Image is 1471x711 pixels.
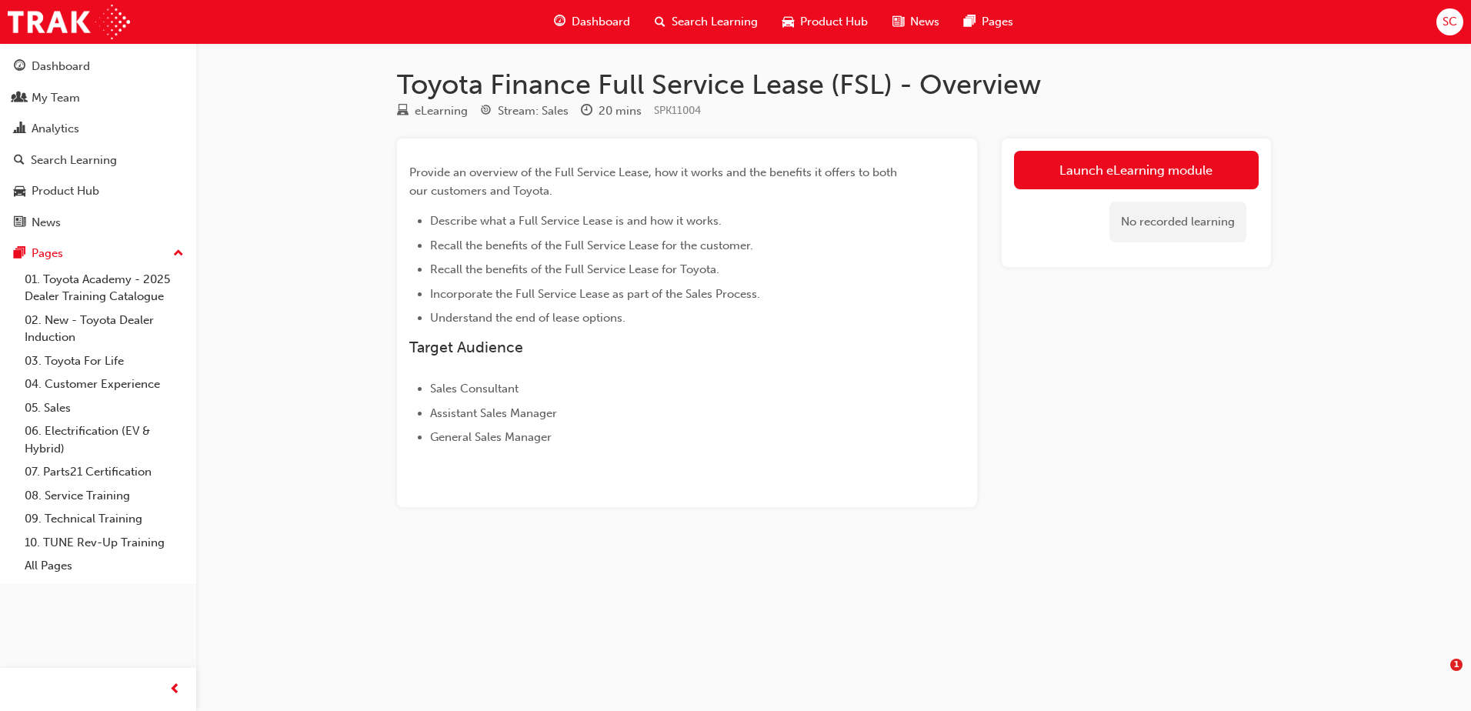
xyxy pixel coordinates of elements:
[14,247,25,261] span: pages-icon
[800,13,868,31] span: Product Hub
[14,60,25,74] span: guage-icon
[1109,202,1246,242] div: No recorded learning
[415,102,468,120] div: eLearning
[397,105,409,118] span: learningResourceType_ELEARNING-icon
[880,6,952,38] a: news-iconNews
[6,84,190,112] a: My Team
[6,239,190,268] button: Pages
[14,122,25,136] span: chart-icon
[32,120,79,138] div: Analytics
[952,6,1026,38] a: pages-iconPages
[18,531,190,555] a: 10. TUNE Rev-Up Training
[18,554,190,578] a: All Pages
[1014,151,1259,189] a: Launch eLearning module
[18,349,190,373] a: 03. Toyota For Life
[32,89,80,107] div: My Team
[18,372,190,396] a: 04. Customer Experience
[480,105,492,118] span: target-icon
[892,12,904,32] span: news-icon
[542,6,642,38] a: guage-iconDashboard
[6,49,190,239] button: DashboardMy TeamAnalyticsSearch LearningProduct HubNews
[430,311,625,325] span: Understand the end of lease options.
[430,214,722,228] span: Describe what a Full Service Lease is and how it works.
[430,406,557,420] span: Assistant Sales Manager
[32,214,61,232] div: News
[409,339,523,356] span: Target Audience
[982,13,1013,31] span: Pages
[8,5,130,39] img: Trak
[572,13,630,31] span: Dashboard
[173,244,184,264] span: up-icon
[642,6,770,38] a: search-iconSearch Learning
[169,680,181,699] span: prev-icon
[1450,659,1463,671] span: 1
[654,104,701,117] span: Learning resource code
[1443,13,1457,31] span: SC
[430,382,519,396] span: Sales Consultant
[964,12,976,32] span: pages-icon
[430,287,760,301] span: Incorporate the Full Service Lease as part of the Sales Process.
[18,507,190,531] a: 09. Technical Training
[6,115,190,143] a: Analytics
[14,92,25,105] span: people-icon
[480,102,569,121] div: Stream
[6,52,190,81] a: Dashboard
[18,309,190,349] a: 02. New - Toyota Dealer Induction
[1436,8,1463,35] button: SC
[14,185,25,199] span: car-icon
[31,152,117,169] div: Search Learning
[409,165,900,198] span: Provide an overview of the Full Service Lease, how it works and the benefits it offers to both ou...
[397,68,1271,102] h1: Toyota Finance Full Service Lease (FSL) - Overview
[1419,659,1456,696] iframe: Intercom live chat
[397,102,468,121] div: Type
[6,209,190,237] a: News
[14,154,25,168] span: search-icon
[18,268,190,309] a: 01. Toyota Academy - 2025 Dealer Training Catalogue
[782,12,794,32] span: car-icon
[6,177,190,205] a: Product Hub
[581,105,592,118] span: clock-icon
[32,58,90,75] div: Dashboard
[554,12,565,32] span: guage-icon
[6,146,190,175] a: Search Learning
[430,430,552,444] span: General Sales Manager
[430,262,719,276] span: Recall the benefits of the Full Service Lease for Toyota.
[32,182,99,200] div: Product Hub
[14,216,25,230] span: news-icon
[18,396,190,420] a: 05. Sales
[581,102,642,121] div: Duration
[672,13,758,31] span: Search Learning
[18,484,190,508] a: 08. Service Training
[18,419,190,460] a: 06. Electrification (EV & Hybrid)
[498,102,569,120] div: Stream: Sales
[430,239,753,252] span: Recall the benefits of the Full Service Lease for the customer.
[599,102,642,120] div: 20 mins
[32,245,63,262] div: Pages
[655,12,665,32] span: search-icon
[770,6,880,38] a: car-iconProduct Hub
[18,460,190,484] a: 07. Parts21 Certification
[910,13,939,31] span: News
